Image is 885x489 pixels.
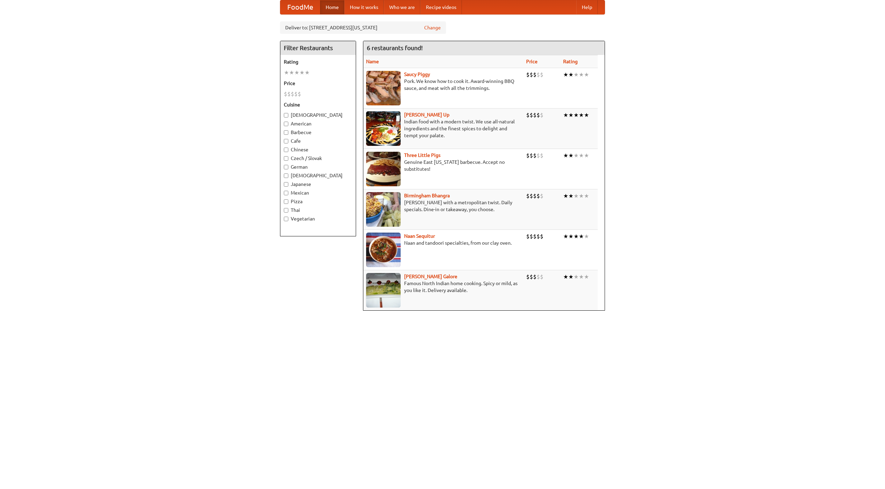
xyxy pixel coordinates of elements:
[366,59,379,64] a: Name
[366,152,401,186] img: littlepigs.jpg
[533,71,537,78] li: $
[404,274,457,279] a: [PERSON_NAME] Galore
[568,192,574,200] li: ★
[404,72,430,77] a: Saucy Piggy
[540,192,543,200] li: $
[584,192,589,200] li: ★
[284,199,288,204] input: Pizza
[530,71,533,78] li: $
[284,129,352,136] label: Barbecue
[540,71,543,78] li: $
[289,69,294,76] li: ★
[526,273,530,281] li: $
[537,71,540,78] li: $
[584,233,589,240] li: ★
[284,69,289,76] li: ★
[284,215,352,222] label: Vegetarian
[284,182,288,187] input: Japanese
[404,193,450,198] a: Birmingham Bhangra
[526,192,530,200] li: $
[404,152,440,158] a: Three Little Pigs
[533,233,537,240] li: $
[284,165,288,169] input: German
[284,198,352,205] label: Pizza
[574,192,579,200] li: ★
[344,0,384,14] a: How it works
[533,111,537,119] li: $
[576,0,598,14] a: Help
[537,192,540,200] li: $
[526,233,530,240] li: $
[366,192,401,227] img: bhangra.jpg
[404,233,435,239] a: Naan Sequitur
[579,71,584,78] li: ★
[366,118,521,139] p: Indian food with a modern twist. We use all-natural ingredients and the finest spices to delight ...
[291,90,294,98] li: $
[284,207,352,214] label: Thai
[284,189,352,196] label: Mexican
[568,71,574,78] li: ★
[530,273,533,281] li: $
[366,199,521,213] p: [PERSON_NAME] with a metropolitan twist. Daily specials. Dine-in or takeaway, you choose.
[284,90,287,98] li: $
[579,273,584,281] li: ★
[540,233,543,240] li: $
[574,273,579,281] li: ★
[533,273,537,281] li: $
[284,120,352,127] label: American
[568,111,574,119] li: ★
[384,0,420,14] a: Who we are
[284,122,288,126] input: American
[284,113,288,117] input: [DEMOGRAPHIC_DATA]
[284,130,288,135] input: Barbecue
[537,273,540,281] li: $
[367,45,423,51] ng-pluralize: 6 restaurants found!
[284,181,352,188] label: Japanese
[284,146,352,153] label: Chinese
[366,159,521,172] p: Genuine East [US_STATE] barbecue. Accept no substitutes!
[366,111,401,146] img: curryup.jpg
[424,24,441,31] a: Change
[366,71,401,105] img: saucy.jpg
[563,192,568,200] li: ★
[530,192,533,200] li: $
[563,111,568,119] li: ★
[530,152,533,159] li: $
[526,71,530,78] li: $
[574,71,579,78] li: ★
[284,163,352,170] label: German
[284,138,352,144] label: Cafe
[533,192,537,200] li: $
[526,59,538,64] a: Price
[284,156,288,161] input: Czech / Slovak
[579,111,584,119] li: ★
[563,273,568,281] li: ★
[284,217,288,221] input: Vegetarian
[537,152,540,159] li: $
[574,111,579,119] li: ★
[420,0,462,14] a: Recipe videos
[284,112,352,119] label: [DEMOGRAPHIC_DATA]
[568,233,574,240] li: ★
[284,208,288,213] input: Thai
[284,155,352,162] label: Czech / Slovak
[320,0,344,14] a: Home
[404,112,449,117] a: [PERSON_NAME] Up
[284,139,288,143] input: Cafe
[537,111,540,119] li: $
[284,173,288,178] input: [DEMOGRAPHIC_DATA]
[284,101,352,108] h5: Cuisine
[537,233,540,240] li: $
[305,69,310,76] li: ★
[584,273,589,281] li: ★
[568,152,574,159] li: ★
[294,69,299,76] li: ★
[530,111,533,119] li: $
[284,172,352,179] label: [DEMOGRAPHIC_DATA]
